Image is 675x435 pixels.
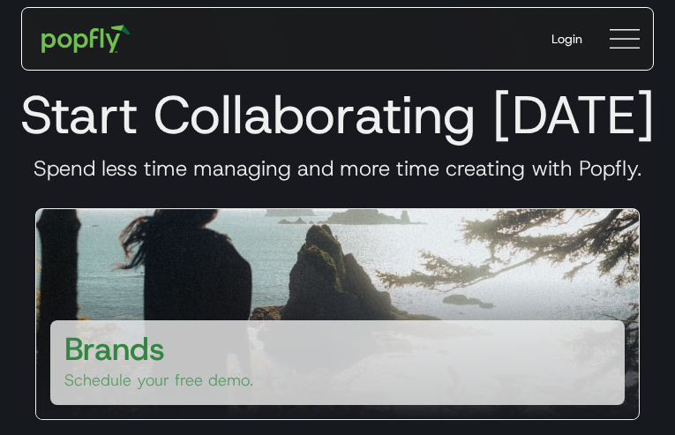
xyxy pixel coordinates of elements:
h3: Spend less time managing and more time creating with Popfly. [14,155,661,182]
a: home [29,12,143,65]
p: Schedule your free demo. [64,370,253,391]
a: Login [537,16,596,62]
div: Login [551,30,582,48]
h3: Brands [64,327,165,370]
h1: Start Collaborating [DATE] [14,83,661,146]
